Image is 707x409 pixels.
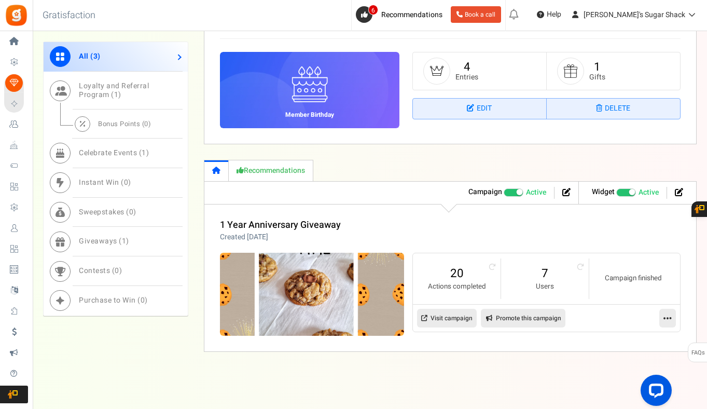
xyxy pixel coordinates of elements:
[129,207,134,217] span: 0
[584,9,685,20] span: [PERSON_NAME]'s Sugar Shack
[124,177,129,188] span: 0
[589,73,605,81] small: Gifts
[511,282,578,292] small: Users
[114,89,119,100] span: 1
[79,51,101,62] span: All ( )
[356,6,447,23] a: 6 Recommendations
[31,5,107,26] h3: Gratisfaction
[544,9,561,20] span: Help
[381,9,442,20] span: Recommendations
[5,4,28,27] img: Gratisfaction
[451,6,501,23] a: Book a call
[423,265,490,282] a: 20
[368,5,378,15] span: 6
[79,177,131,188] span: Instant Win ( )
[229,160,313,181] a: Recommendations
[468,186,502,197] strong: Campaign
[526,187,546,198] span: Active
[144,119,148,129] span: 0
[79,207,136,217] span: Sweepstakes ( )
[533,6,565,23] a: Help
[220,218,341,232] a: 1 Year Anniversary Giveaway
[464,59,470,75] a: 4
[691,343,705,363] span: FAQs
[79,80,149,100] span: Loyalty and Referral Program ( )
[79,236,129,247] span: Giveaways ( )
[93,51,98,62] span: 3
[455,73,478,81] small: Entries
[547,99,680,119] a: Delete
[122,236,127,247] span: 1
[79,295,148,306] span: Purchase to Win ( )
[584,187,667,199] li: Widget activated
[417,309,477,328] a: Visit campaign
[413,99,546,119] a: Edit
[220,232,341,242] p: Created [DATE]
[511,265,578,282] a: 7
[141,295,145,306] span: 0
[594,59,600,75] a: 1
[98,119,151,129] span: Bonus Points ( )
[639,187,659,198] span: Active
[423,282,490,292] small: Actions completed
[115,265,119,276] span: 0
[79,147,149,158] span: Celebrate Events ( )
[592,186,615,197] strong: Widget
[278,112,342,118] h6: Member Birthday
[142,147,146,158] span: 1
[79,265,122,276] span: Contests ( )
[481,309,565,328] a: Promote this campaign
[600,274,667,283] small: Campaign finished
